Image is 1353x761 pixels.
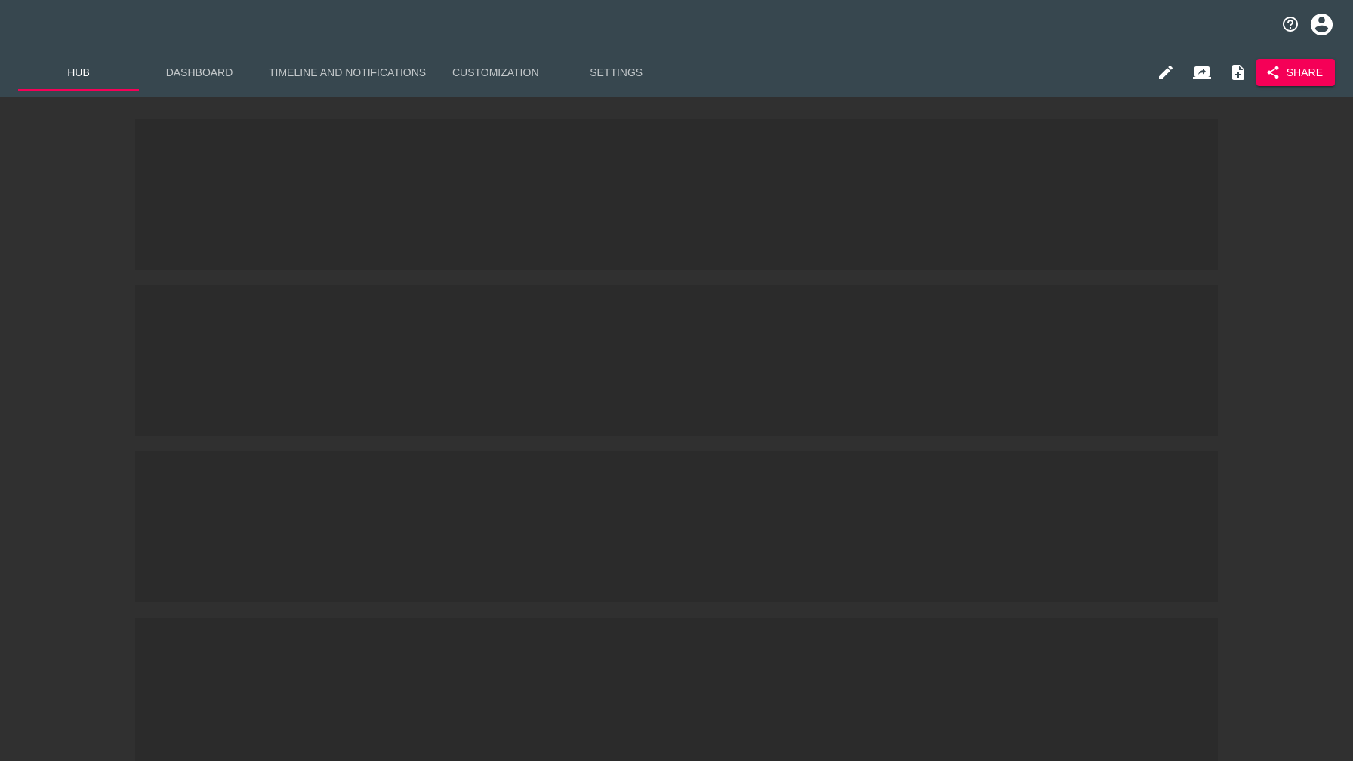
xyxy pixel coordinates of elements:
[1272,6,1308,42] button: notifications
[1256,59,1335,87] button: Share
[1184,54,1220,91] button: Client View
[27,63,130,82] span: Hub
[444,63,547,82] span: Customization
[565,63,667,82] span: Settings
[1268,63,1323,82] span: Share
[1220,54,1256,91] button: Internal Notes and Comments
[269,63,426,82] span: Timeline and Notifications
[148,63,251,82] span: Dashboard
[1299,2,1344,47] button: profile
[1148,54,1184,91] button: Edit Hub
